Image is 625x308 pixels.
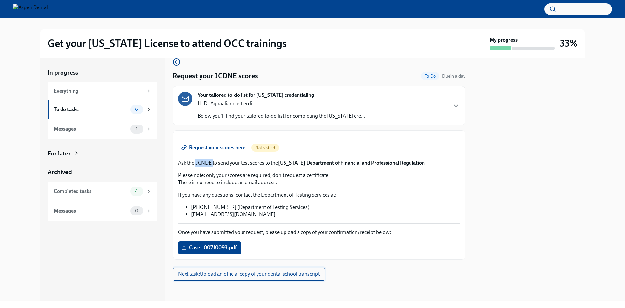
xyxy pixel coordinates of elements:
p: Please note: only your scores are required; don't request a certificate. There is no need to incl... [178,172,460,186]
h4: Request your JCDNE scores [173,71,258,81]
a: Everything [48,82,157,100]
span: 1 [132,126,142,131]
span: 0 [131,208,142,213]
span: Case_ 00710093.pdf [183,244,237,251]
p: Ask the JCNDE to send your test scores to the [178,159,460,167]
strong: in a day [450,73,465,79]
label: Case_ 00710093.pdf [178,241,241,254]
span: Request your scores here [183,144,245,151]
li: [EMAIL_ADDRESS][DOMAIN_NAME] [191,211,460,218]
span: Next task : Upload an official copy of your dental school transcript [178,271,320,277]
a: Messages1 [48,119,157,139]
div: For later [48,149,71,158]
a: Messages0 [48,201,157,221]
button: Next task:Upload an official copy of your dental school transcript [173,268,325,281]
strong: Your tailored to-do list for [US_STATE] credentialing [198,92,314,99]
span: August 20th, 2025 08:00 [442,73,465,79]
span: Due [442,73,465,79]
a: In progress [48,68,157,77]
h2: Get your [US_STATE] License to attend OCC trainings [48,37,287,50]
strong: My progress [490,37,518,44]
p: Hi Dr Aghaaliandastjerdi [198,100,365,107]
a: To do tasks6 [48,100,157,119]
h3: 33% [560,37,577,49]
div: To do tasks [54,106,128,113]
p: If you have any questions, contact the Department of Testing Services at: [178,191,460,198]
p: Below you'll find your tailored to-do list for completing the [US_STATE] cre... [198,112,365,120]
img: Aspen Dental [13,4,48,14]
a: For later [48,149,157,158]
div: Messages [54,207,128,214]
a: Request your scores here [178,141,250,154]
a: Archived [48,168,157,176]
div: Everything [54,87,143,95]
span: 6 [131,107,142,112]
p: Once you have submitted your request, please upload a copy of your confirmation/receipt below: [178,229,460,236]
strong: [US_STATE] Department of Financial and Professional Regulation [278,160,425,166]
a: Completed tasks4 [48,182,157,201]
div: Completed tasks [54,188,128,195]
div: Messages [54,125,128,133]
span: To Do [421,74,439,79]
li: [PHONE_NUMBER] (Department of Testing Services) [191,204,460,211]
span: Not visited [251,145,279,150]
span: 4 [131,189,142,194]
